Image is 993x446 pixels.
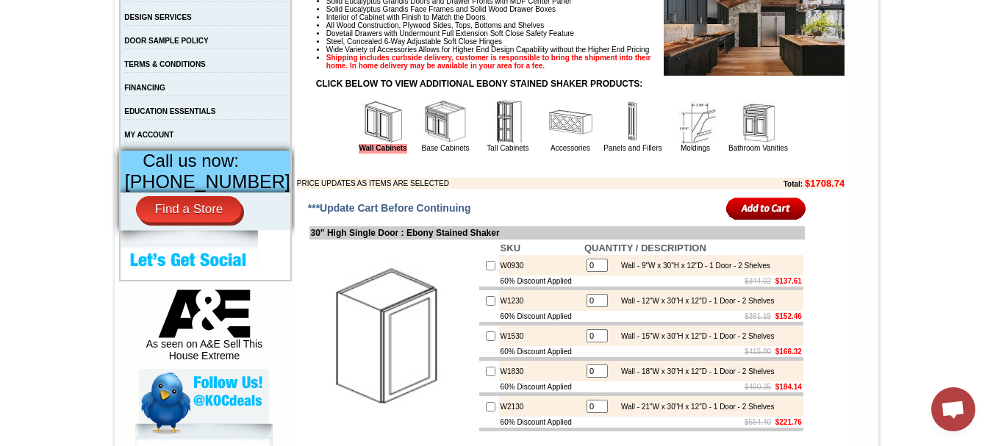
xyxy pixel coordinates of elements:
[673,100,717,144] img: Moldings
[37,41,40,42] img: spacer.gif
[614,297,775,305] div: Wall - 12"W x 30"H x 12"D - 1 Door - 2 Shelves
[361,100,405,144] img: Wall Cabinets
[126,67,171,83] td: [PERSON_NAME] White Shaker
[775,277,802,285] b: $137.61
[359,144,406,154] a: Wall Cabinets
[603,144,662,152] a: Panels and Fillers
[173,67,210,82] td: Baycreek Gray
[499,276,583,287] td: 60% Discount Applied
[421,144,469,152] a: Base Cabinets
[745,277,771,285] s: $344.02
[250,41,252,42] img: spacer.gif
[212,67,250,83] td: Beachwood Oak Shaker
[614,403,775,411] div: Wall - 21"W x 30"H x 12"D - 1 Door - 2 Shelves
[775,418,802,426] b: $221.76
[124,41,126,42] img: spacer.gif
[326,21,544,29] span: All Wood Construction, Plywood Sides, Tops, Bottoms and Shelves
[775,312,802,320] b: $152.46
[745,348,771,356] s: $415.80
[326,37,502,46] span: Steel, Concealed 6-Way Adjustable Soft Close Hinges
[124,131,173,139] a: MY ACCOUNT
[499,381,583,392] td: 60% Discount Applied
[40,67,77,82] td: Alabaster Shaker
[79,67,124,83] td: [PERSON_NAME] Yellow Walnut
[486,100,530,144] img: Tall Cabinets
[308,202,471,214] span: ***Update Cart Before Continuing
[584,242,706,253] b: QUANTITY / DESCRIPTION
[124,107,215,115] a: EDUCATION ESSENTIALS
[681,144,710,152] a: Moldings
[728,144,788,152] a: Bathroom Vanities
[316,79,643,89] strong: CLICK BELOW TO VIEW ADDITIONAL EBONY STAINED SHAKER PRODUCTS:
[125,171,290,192] span: [PHONE_NUMBER]
[2,4,14,15] img: pdf.png
[614,367,775,375] div: Wall - 18"W x 30"H x 12"D - 1 Door - 2 Shelves
[124,84,165,92] a: FINANCING
[423,100,467,144] img: Base Cabinets
[326,54,651,70] strong: Shipping includes curbside delivery, customer is responsible to bring the shipment into their hom...
[309,226,805,240] td: 30" High Single Door : Ebony Stained Shaker
[736,100,780,144] img: Bathroom Vanities
[210,41,212,42] img: spacer.gif
[745,383,771,391] s: $460.35
[124,60,206,68] a: TERMS & CONDITIONS
[297,178,687,189] td: PRICE UPDATES AS ITEMS ARE SELECTED
[252,67,290,82] td: Bellmonte Maple
[124,13,192,21] a: DESIGN SERVICES
[551,144,590,152] a: Accessories
[726,196,806,220] input: Add to Cart
[77,41,79,42] img: spacer.gif
[499,325,583,346] td: W1530
[614,332,775,340] div: Wall - 15"W x 30"H x 12"D - 1 Door - 2 Shelves
[745,312,771,320] s: $381.15
[143,151,239,170] span: Call us now:
[499,346,583,357] td: 60% Discount Applied
[326,29,574,37] span: Dovetail Drawers with Undermount Full Extension Soft Close Safety Feature
[136,196,243,223] a: Find a Store
[124,37,208,45] a: DOOR SAMPLE POLICY
[326,46,649,54] span: Wide Variety of Accessories Allows for Higher End Design Capability without the Higher End Pricing
[499,396,583,417] td: W2130
[499,255,583,276] td: W0930
[499,311,583,322] td: 60% Discount Applied
[784,180,803,188] b: Total:
[171,41,173,42] img: spacer.gif
[487,144,528,152] a: Tall Cabinets
[311,253,476,419] img: 30'' High Single Door
[499,361,583,381] td: W1830
[548,100,592,144] img: Accessories
[611,100,655,144] img: Panels and Fillers
[775,383,802,391] b: $184.14
[931,387,975,431] div: Open chat
[139,289,269,369] div: As seen on A&E Sell This House Extreme
[501,242,520,253] b: SKU
[499,417,583,428] td: 60% Discount Applied
[17,2,119,15] a: Price Sheet View in PDF Format
[775,348,802,356] b: $166.32
[745,418,771,426] s: $554.40
[326,13,486,21] span: Interior of Cabinet with Finish to Match the Doors
[614,262,770,270] div: Wall - 9"W x 30"H x 12"D - 1 Door - 2 Shelves
[805,178,845,189] b: $1708.74
[326,5,556,13] span: Solid Eucalyptus Grandis Face Frames and Solid Wood Drawer Boxes
[17,6,119,14] b: Price Sheet View in PDF Format
[499,290,583,311] td: W1230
